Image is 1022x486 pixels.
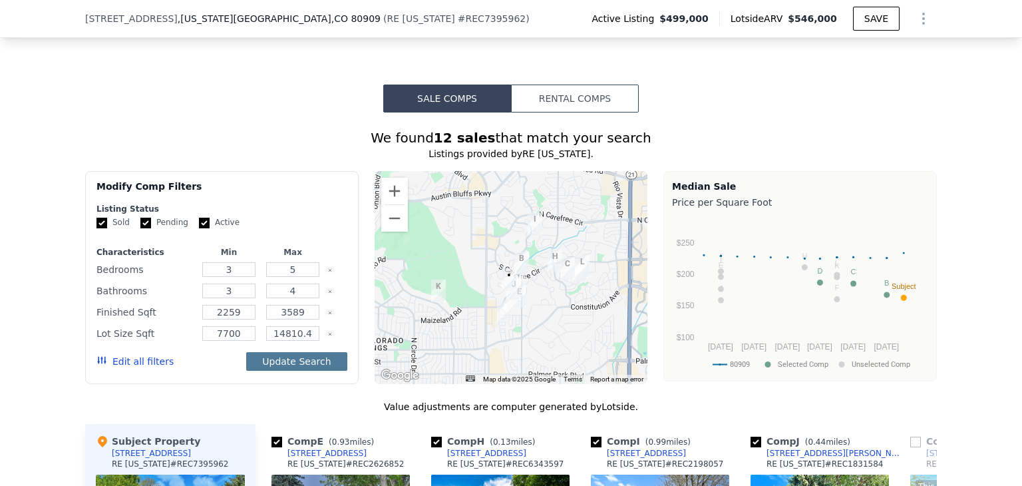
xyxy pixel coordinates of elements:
[271,448,367,459] a: [STREET_ADDRESS]
[378,367,422,384] img: Google
[751,435,856,448] div: Comp J
[834,262,840,270] text: K
[431,280,446,302] div: 2507 N Chelton Rd
[381,178,408,204] button: Zoom in
[766,448,905,459] div: [STREET_ADDRESS][PERSON_NAME]
[199,217,240,228] label: Active
[840,342,866,352] text: [DATE]
[327,310,333,316] button: Clear
[708,342,733,352] text: [DATE]
[514,252,529,274] div: 3092 Avondale Dr
[817,267,822,275] text: D
[807,342,832,352] text: [DATE]
[590,375,643,383] a: Report a map error
[766,459,884,469] div: RE [US_STATE] # REC1831584
[327,268,333,273] button: Clear
[741,342,766,352] text: [DATE]
[564,375,582,383] a: Terms (opens in new tab)
[672,212,928,378] svg: A chart.
[96,247,194,258] div: Characteristics
[852,360,910,369] text: Unselected Comp
[853,7,900,31] button: SAVE
[466,375,475,381] button: Keyboard shortcuts
[287,459,405,469] div: RE [US_STATE] # REC2626852
[332,437,350,447] span: 0.93
[96,260,194,279] div: Bedrooms
[447,448,526,459] div: [STREET_ADDRESS]
[607,459,724,469] div: RE [US_STATE] # REC2198057
[383,85,511,113] button: Sale Comps
[672,180,928,193] div: Median Sale
[677,333,695,342] text: $100
[874,342,899,352] text: [DATE]
[85,128,937,147] div: We found that match your search
[731,12,788,25] span: Lotside ARV
[648,437,666,447] span: 0.99
[271,435,379,448] div: Comp E
[511,85,639,113] button: Rental Comps
[447,459,564,469] div: RE [US_STATE] # REC6343597
[458,13,526,24] span: # REC7395962
[560,257,575,280] div: 4970 Barcelona Way
[672,193,928,212] div: Price per Square Foot
[96,435,200,448] div: Subject Property
[112,459,229,469] div: RE [US_STATE] # REC7395962
[431,435,540,448] div: Comp H
[592,12,659,25] span: Active Listing
[718,273,724,281] text: G
[434,130,496,146] strong: 12 sales
[512,285,526,308] div: 4255 Duncan Ct
[677,270,695,279] text: $200
[96,355,174,368] button: Edit all filters
[85,12,178,25] span: [STREET_ADDRESS]
[800,437,856,447] span: ( miles)
[263,247,322,258] div: Max
[778,360,828,369] text: Selected Comp
[327,332,333,337] button: Clear
[528,212,542,235] div: 4468 Teeter Totter Cir
[910,5,937,32] button: Show Options
[484,437,540,447] span: ( miles)
[497,300,512,323] div: 4022 Loring Cir N
[287,448,367,459] div: [STREET_ADDRESS]
[493,437,511,447] span: 0.13
[607,448,686,459] div: [STREET_ADDRESS]
[140,218,151,228] input: Pending
[431,448,526,459] a: [STREET_ADDRESS]
[835,284,840,292] text: F
[96,204,347,214] div: Listing Status
[892,282,916,290] text: Subject
[383,12,530,25] div: ( )
[200,247,258,258] div: Min
[246,352,347,371] button: Update Search
[331,13,381,24] span: , CO 80909
[720,256,722,264] text: I
[112,448,191,459] div: [STREET_ADDRESS]
[751,448,905,459] a: [STREET_ADDRESS][PERSON_NAME]
[591,435,696,448] div: Comp I
[96,218,107,228] input: Sold
[677,301,695,310] text: $150
[677,238,695,248] text: $250
[659,12,709,25] span: $499,000
[96,324,194,343] div: Lot Size Sqft
[591,448,686,459] a: [STREET_ADDRESS]
[96,303,194,322] div: Finished Sqft
[788,13,837,24] span: $546,000
[199,218,210,228] input: Active
[381,205,408,232] button: Zoom out
[719,261,723,269] text: E
[774,342,800,352] text: [DATE]
[178,12,381,25] span: , [US_STATE][GEOGRAPHIC_DATA]
[483,375,556,383] span: Map data ©2025 Google
[548,250,562,272] div: 3005 Oro Blanco Dr
[96,282,194,300] div: Bathrooms
[730,360,750,369] text: 80909
[884,279,889,287] text: B
[802,252,807,260] text: H
[140,217,188,228] label: Pending
[575,255,590,278] div: 5212 Escapardo Way
[327,289,333,294] button: Clear
[378,367,422,384] a: Open this area in Google Maps (opens a new window)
